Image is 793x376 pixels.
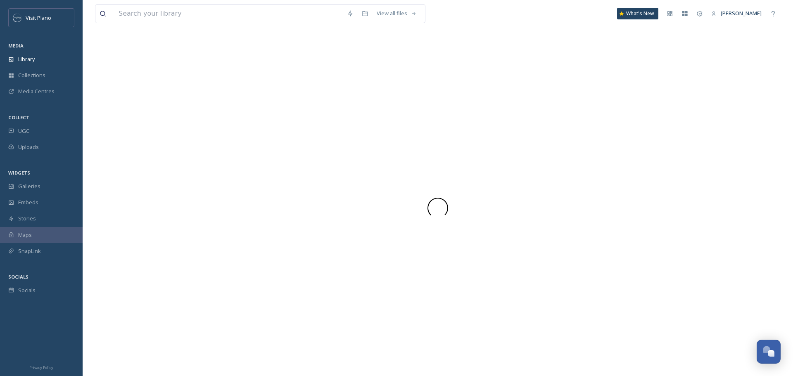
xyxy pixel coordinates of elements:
a: Privacy Policy [29,362,53,372]
span: Media Centres [18,87,55,95]
span: Visit Plano [26,14,51,21]
span: [PERSON_NAME] [721,9,762,17]
a: What's New [617,8,658,19]
input: Search your library [114,5,343,23]
span: Maps [18,231,32,239]
span: Privacy Policy [29,365,53,370]
span: Library [18,55,35,63]
span: Stories [18,215,36,222]
span: Socials [18,286,36,294]
span: Embeds [18,199,38,206]
img: images.jpeg [13,14,21,22]
span: SnapLink [18,247,41,255]
span: MEDIA [8,43,24,49]
span: COLLECT [8,114,29,121]
span: WIDGETS [8,170,30,176]
span: Galleries [18,182,40,190]
span: SOCIALS [8,274,28,280]
a: View all files [373,5,421,21]
button: Open Chat [757,340,781,364]
span: Collections [18,71,45,79]
span: Uploads [18,143,39,151]
a: [PERSON_NAME] [707,5,766,21]
span: UGC [18,127,29,135]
